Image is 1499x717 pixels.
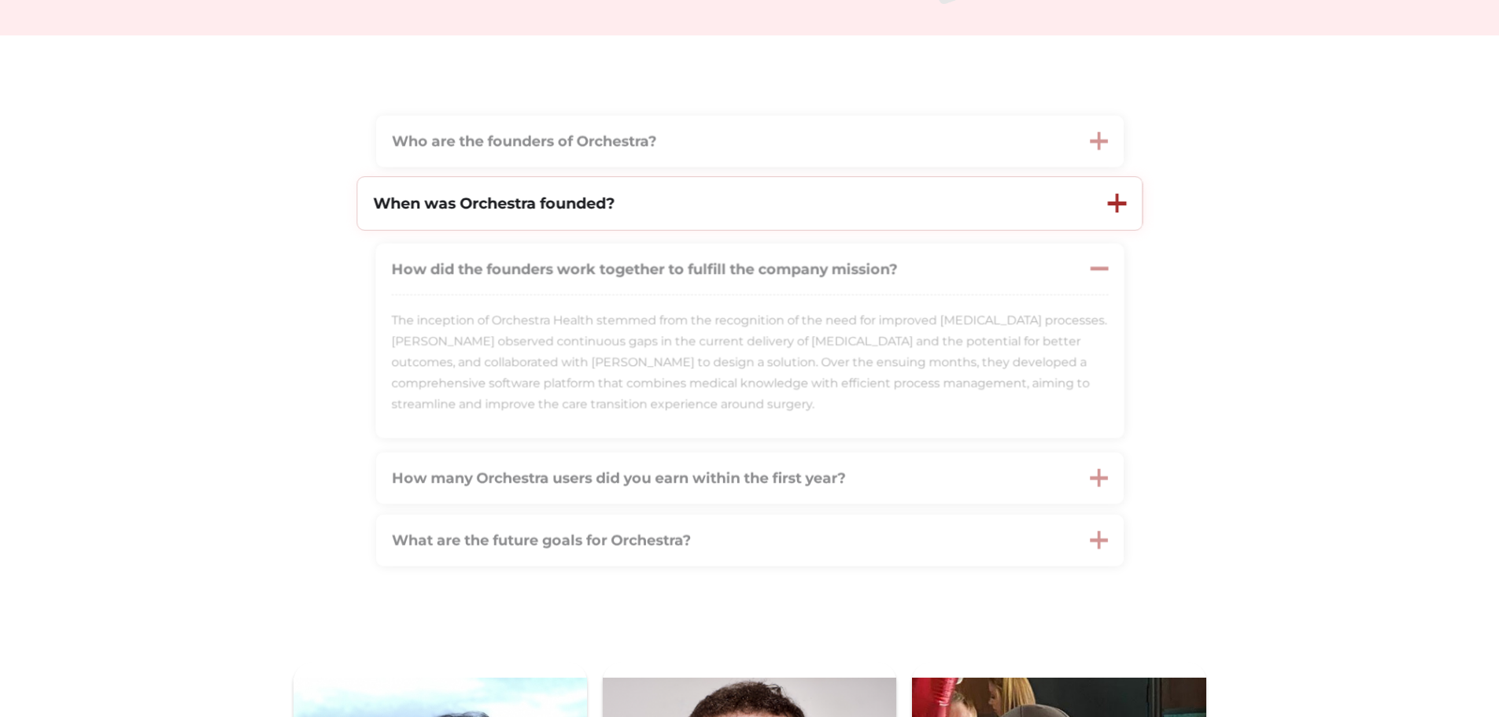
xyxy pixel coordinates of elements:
[391,132,655,150] strong: Who are the founders of Orchestra?
[391,530,690,549] strong: What are the future goals for Orchestra?
[391,310,1108,415] p: The inception of Orchestra Health stemmed from the recognition of the need for improved [MEDICAL_...
[391,260,897,278] strong: How did the founders work together to fulfill the company mission?
[391,468,845,486] strong: How many Orchestra users did you earn within the first year?
[373,194,615,213] strong: When was Orchestra founded?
